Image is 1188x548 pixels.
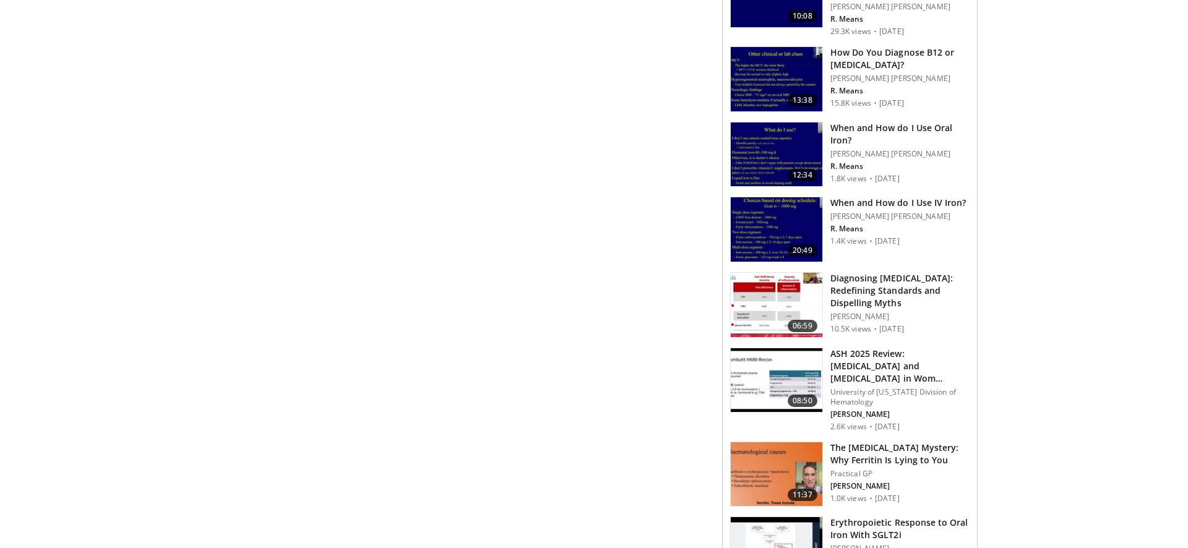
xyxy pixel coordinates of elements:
[830,224,966,234] p: R. Means
[830,348,970,385] h3: ASH 2025 Review: [MEDICAL_DATA] and [MEDICAL_DATA] in Wom…
[730,46,970,112] a: 13:38 How Do You Diagnose B12 or [MEDICAL_DATA]? [PERSON_NAME] [PERSON_NAME] R. Means 15.8K views...
[830,86,970,96] p: R. Means
[830,469,970,479] p: Practical GP
[788,94,817,106] span: 13:38
[830,481,970,491] p: [PERSON_NAME]
[731,122,822,187] img: 4e9eeae5-b6a7-41be-a190-5c4e432274eb.150x105_q85_crop-smart_upscale.jpg
[830,46,970,71] h3: How Do You Diagnose B12 or [MEDICAL_DATA]?
[788,489,817,501] span: 11:37
[830,149,970,159] p: [PERSON_NAME] [PERSON_NAME]
[875,236,900,246] p: [DATE]
[830,422,867,432] p: 2.6K views
[869,174,872,184] div: ·
[730,348,970,432] a: 08:50 ASH 2025 Review: [MEDICAL_DATA] and [MEDICAL_DATA] in Wom… University of [US_STATE] Divisio...
[730,122,970,187] a: 12:34 When and How do I Use Oral Iron? [PERSON_NAME] [PERSON_NAME] R. Means 1.8K views · [DATE]
[869,494,872,503] div: ·
[730,197,970,262] a: 20:49 When and How do I Use IV Iron? [PERSON_NAME] [PERSON_NAME] R. Means 1.4K views · [DATE]
[830,2,970,12] p: [PERSON_NAME] [PERSON_NAME]
[879,324,904,334] p: [DATE]
[830,324,871,334] p: 10.5K views
[879,27,904,36] p: [DATE]
[830,387,970,407] p: University of [US_STATE] Division of Hematology
[869,236,872,246] div: ·
[869,422,872,432] div: ·
[830,122,970,147] h3: When and How do I Use Oral Iron?
[830,212,966,221] p: [PERSON_NAME] [PERSON_NAME]
[788,244,817,257] span: 20:49
[731,197,822,262] img: 210b7036-983c-4937-bd73-ab58786e5846.150x105_q85_crop-smart_upscale.jpg
[788,320,817,332] span: 06:59
[830,272,970,309] h3: Diagnosing [MEDICAL_DATA]: Redefining Standards and Dispelling Myths
[830,74,970,83] p: [PERSON_NAME] [PERSON_NAME]
[731,348,822,413] img: dbfd5f25-7945-44a5-8d2f-245839b470de.150x105_q85_crop-smart_upscale.jpg
[830,494,867,503] p: 1.0K views
[731,442,822,507] img: b9c7e32f-a5ed-413e-9f38-5ddd217fc877.150x105_q85_crop-smart_upscale.jpg
[830,516,970,541] h3: Erythropoietic Response to Oral Iron With SGLT2i
[875,494,900,503] p: [DATE]
[875,422,900,432] p: [DATE]
[731,47,822,111] img: 172d2151-0bab-4046-8dbc-7c25e5ef1d9f.150x105_q85_crop-smart_upscale.jpg
[830,14,970,24] p: R. Means
[730,442,970,507] a: 11:37 The [MEDICAL_DATA] Mystery: Why Ferritin Is Lying to You Practical GP [PERSON_NAME] 1.0K vi...
[788,10,817,22] span: 10:08
[875,174,900,184] p: [DATE]
[874,324,877,334] div: ·
[731,273,822,337] img: f7929ac2-4813-417a-bcb3-dbabb01c513c.150x105_q85_crop-smart_upscale.jpg
[730,272,970,338] a: 06:59 Diagnosing [MEDICAL_DATA]: Redefining Standards and Dispelling Myths [PERSON_NAME] 10.5K vi...
[788,395,817,407] span: 08:50
[830,174,867,184] p: 1.8K views
[830,197,966,209] h3: When and How do I Use IV Iron?
[830,409,970,419] p: [PERSON_NAME]
[879,98,904,108] p: [DATE]
[830,161,970,171] p: R. Means
[830,236,867,246] p: 1.4K views
[874,98,877,108] div: ·
[830,442,970,466] h3: The [MEDICAL_DATA] Mystery: Why Ferritin Is Lying to You
[830,312,970,322] p: [PERSON_NAME]
[874,27,877,36] div: ·
[830,27,871,36] p: 29.3K views
[788,169,817,181] span: 12:34
[830,98,871,108] p: 15.8K views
